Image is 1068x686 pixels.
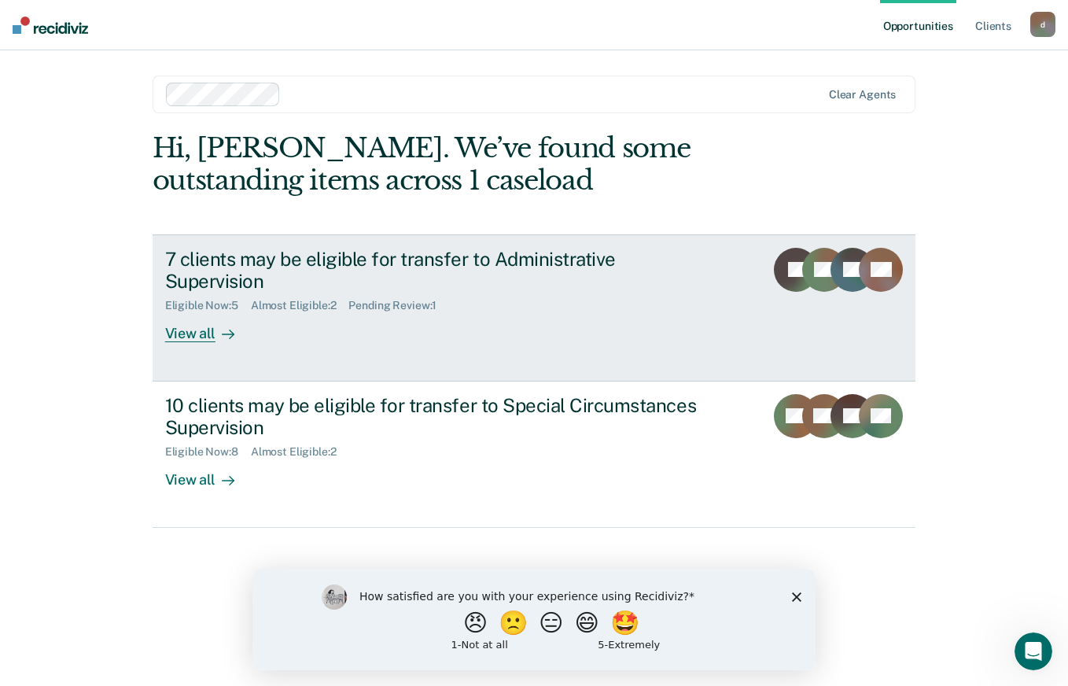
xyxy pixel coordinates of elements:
div: 10 clients may be eligible for transfer to Special Circumstances Supervision [165,394,717,440]
div: Eligible Now : 8 [165,445,251,459]
div: 7 clients may be eligible for transfer to Administrative Supervision [165,248,717,293]
img: Recidiviz [13,17,88,34]
div: View all [165,459,253,489]
div: View all [165,312,253,343]
iframe: Intercom live chat [1015,633,1052,670]
div: Almost Eligible : 2 [251,445,349,459]
div: Eligible Now : 5 [165,299,251,312]
button: d [1030,12,1055,37]
div: Almost Eligible : 2 [251,299,349,312]
iframe: Survey by Kim from Recidiviz [252,569,816,670]
div: Hi, [PERSON_NAME]. We’ve found some outstanding items across 1 caseload [153,132,763,197]
div: Pending Review : 1 [348,299,449,312]
a: 10 clients may be eligible for transfer to Special Circumstances SupervisionEligible Now:8Almost ... [153,382,916,528]
a: 7 clients may be eligible for transfer to Administrative SupervisionEligible Now:5Almost Eligible... [153,234,916,382]
div: Clear agents [829,88,896,101]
